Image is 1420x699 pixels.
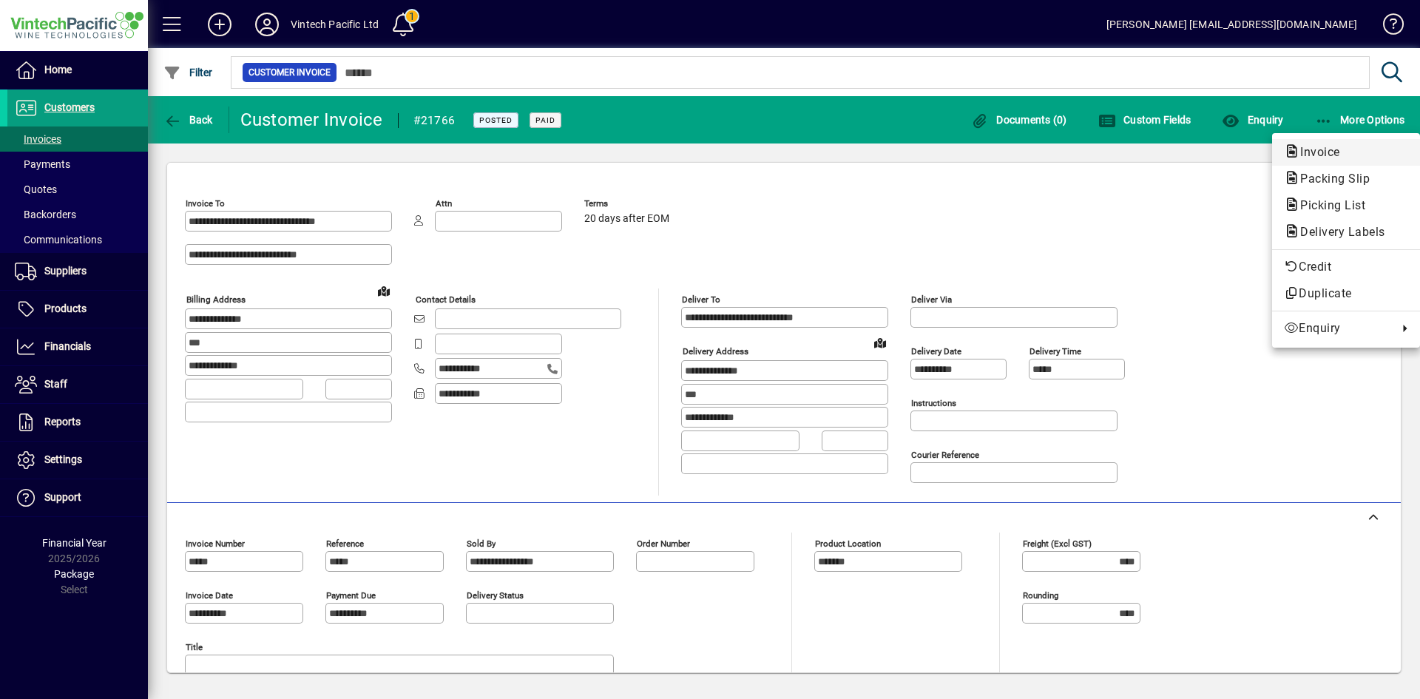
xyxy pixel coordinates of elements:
span: Duplicate [1284,285,1408,303]
span: Delivery Labels [1284,225,1393,239]
span: Picking List [1284,198,1373,212]
span: Packing Slip [1284,172,1377,186]
span: Credit [1284,258,1408,276]
span: Invoice [1284,145,1348,159]
span: Enquiry [1284,320,1390,337]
